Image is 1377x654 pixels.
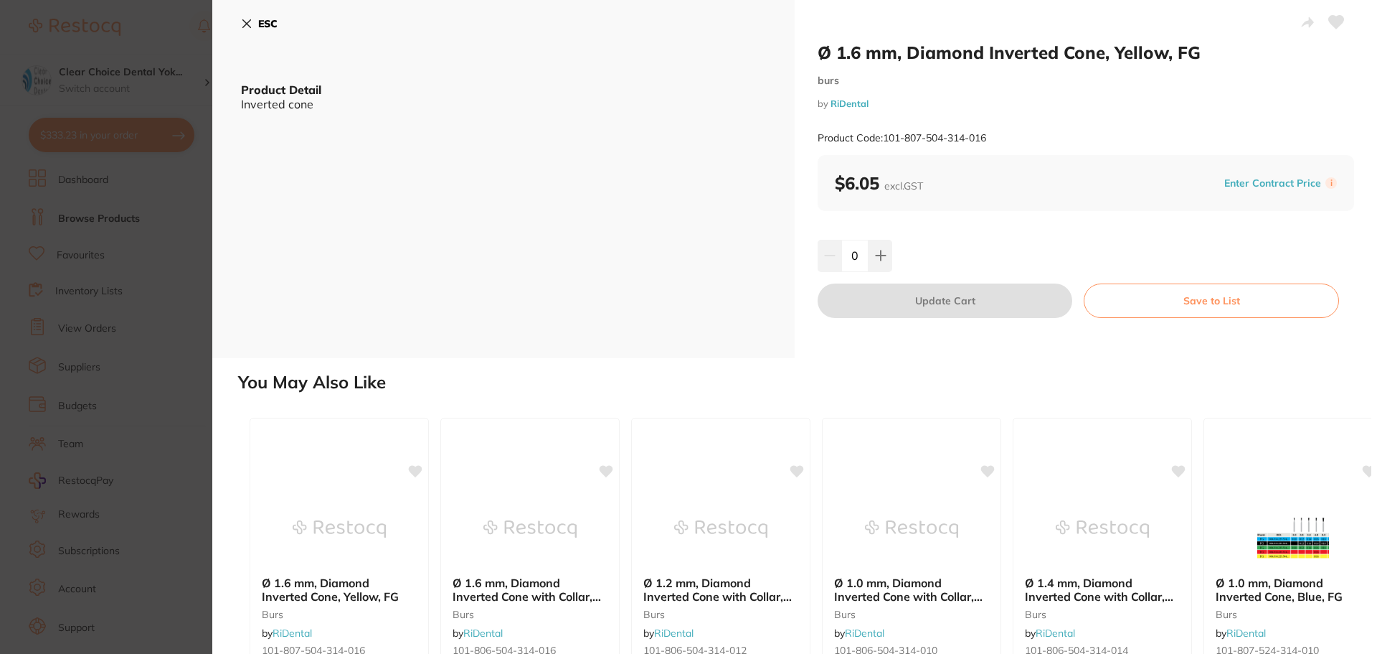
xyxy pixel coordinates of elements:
h2: You May Also Like [238,373,1371,393]
span: by [453,627,503,640]
small: burs [262,609,417,620]
button: Update Cart [818,284,1072,318]
small: burs [1025,609,1180,620]
small: burs [834,609,989,620]
a: RiDental [845,627,884,640]
small: by [818,98,1354,109]
button: Enter Contract Price [1220,177,1325,190]
a: RiDental [1036,627,1075,640]
a: RiDental [463,627,503,640]
b: $6.05 [835,172,923,194]
small: burs [453,609,607,620]
a: RiDental [1226,627,1266,640]
div: Inverted cone [241,98,766,111]
span: by [262,627,312,640]
img: Ø 1.4 mm, Diamond Inverted Cone with Collar, Yellow, FG [1056,493,1149,565]
small: burs [818,75,1354,87]
small: burs [1216,609,1371,620]
b: Ø 1.6 mm, Diamond Inverted Cone with Collar, Yellow, FG [453,576,607,603]
span: by [643,627,694,640]
span: by [834,627,884,640]
img: Ø 1.2 mm, Diamond Inverted Cone with Collar, Yellow, FG [674,493,767,565]
h2: Ø 1.6 mm, Diamond Inverted Cone, Yellow, FG [818,42,1354,63]
small: burs [643,609,798,620]
img: Ø 1.6 mm, Diamond Inverted Cone, Yellow, FG [293,493,386,565]
b: Ø 1.4 mm, Diamond Inverted Cone with Collar, Yellow, FG [1025,576,1180,603]
button: Save to List [1084,284,1339,318]
b: Ø 1.2 mm, Diamond Inverted Cone with Collar, Yellow, FG [643,576,798,603]
button: ESC [241,11,278,36]
a: RiDental [831,98,869,109]
b: Ø 1.0 mm, Diamond Inverted Cone with Collar, Yellow, FG [834,576,989,603]
b: Product Detail [241,83,321,97]
b: Ø 1.0 mm, Diamond Inverted Cone, Blue, FG [1216,576,1371,603]
b: ESC [258,17,278,30]
label: i [1325,177,1337,189]
img: Ø 1.0 mm, Diamond Inverted Cone with Collar, Yellow, FG [865,493,958,565]
span: by [1025,627,1075,640]
b: Ø 1.6 mm, Diamond Inverted Cone, Yellow, FG [262,576,417,603]
span: by [1216,627,1266,640]
a: RiDental [273,627,312,640]
img: Ø 1.0 mm, Diamond Inverted Cone, Blue, FG [1246,493,1340,565]
img: Ø 1.6 mm, Diamond Inverted Cone with Collar, Yellow, FG [483,493,577,565]
span: excl. GST [884,179,923,192]
small: Product Code: 101-807-504-314-016 [818,132,986,144]
a: RiDental [654,627,694,640]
